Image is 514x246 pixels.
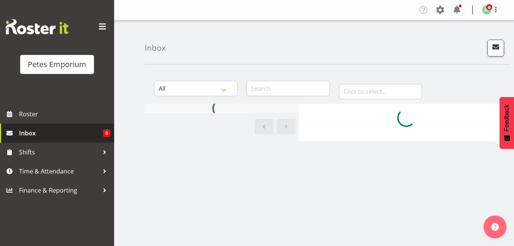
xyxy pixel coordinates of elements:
span: Inbox [19,127,103,139]
span: Roster [19,108,110,120]
img: help-xxl-2.png [491,223,499,231]
span: 6 [103,129,110,137]
span: Feedback [503,105,510,131]
span: Shifts [19,146,99,158]
button: Feedback - Show survey [500,97,514,149]
img: jodine-bunn132.jpg [482,5,491,14]
input: Search [247,81,330,96]
a: Previous page [255,119,274,134]
div: Petes Emporium [28,59,86,70]
a: Next page [277,119,296,134]
span: Time & Attendance [19,166,99,177]
span: Finance & Reporting [19,185,99,196]
h4: Inbox [145,43,166,52]
input: Click to select... [339,84,422,99]
img: Rosterit website logo [6,19,68,34]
